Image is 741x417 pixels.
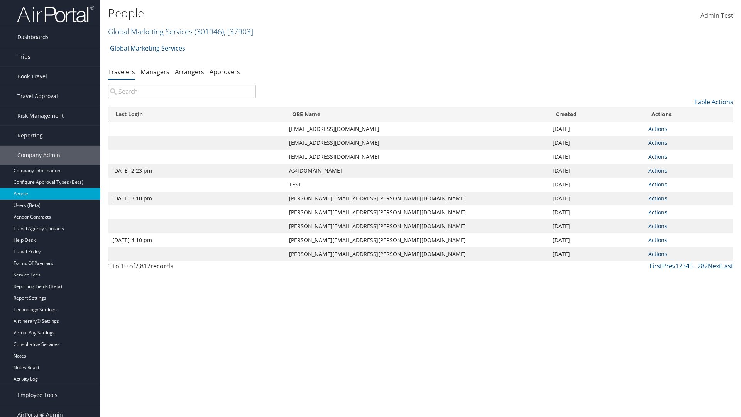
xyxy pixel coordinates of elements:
[662,262,675,270] a: Prev
[175,68,204,76] a: Arrangers
[285,150,549,164] td: [EMAIL_ADDRESS][DOMAIN_NAME]
[549,178,645,192] td: [DATE]
[549,150,645,164] td: [DATE]
[210,68,240,76] a: Approvers
[648,208,667,216] a: Actions
[108,26,253,37] a: Global Marketing Services
[648,250,667,258] a: Actions
[285,192,549,205] td: [PERSON_NAME][EMAIL_ADDRESS][PERSON_NAME][DOMAIN_NAME]
[648,153,667,160] a: Actions
[700,4,733,28] a: Admin Test
[648,167,667,174] a: Actions
[108,192,285,205] td: [DATE] 3:10 pm
[285,247,549,261] td: [PERSON_NAME][EMAIL_ADDRESS][PERSON_NAME][DOMAIN_NAME]
[697,262,708,270] a: 282
[17,67,47,86] span: Book Travel
[108,5,525,21] h1: People
[708,262,721,270] a: Next
[694,98,733,106] a: Table Actions
[140,68,169,76] a: Managers
[549,219,645,233] td: [DATE]
[648,236,667,244] a: Actions
[17,126,43,145] span: Reporting
[285,219,549,233] td: [PERSON_NAME][EMAIL_ADDRESS][PERSON_NAME][DOMAIN_NAME]
[549,233,645,247] td: [DATE]
[679,262,682,270] a: 2
[650,262,662,270] a: First
[549,205,645,219] td: [DATE]
[682,262,686,270] a: 3
[285,107,549,122] th: OBE Name: activate to sort column ascending
[108,107,285,122] th: Last Login: activate to sort column ascending
[17,106,64,125] span: Risk Management
[721,262,733,270] a: Last
[648,139,667,146] a: Actions
[285,136,549,150] td: [EMAIL_ADDRESS][DOMAIN_NAME]
[675,262,679,270] a: 1
[285,233,549,247] td: [PERSON_NAME][EMAIL_ADDRESS][PERSON_NAME][DOMAIN_NAME]
[549,192,645,205] td: [DATE]
[108,68,135,76] a: Travelers
[17,47,30,66] span: Trips
[648,181,667,188] a: Actions
[686,262,689,270] a: 4
[108,85,256,98] input: Search
[648,125,667,132] a: Actions
[549,136,645,150] td: [DATE]
[648,195,667,202] a: Actions
[17,27,49,47] span: Dashboards
[549,247,645,261] td: [DATE]
[689,262,693,270] a: 5
[17,385,58,405] span: Employee Tools
[285,164,549,178] td: A@[DOMAIN_NAME]
[285,178,549,192] td: TEST
[17,146,60,165] span: Company Admin
[549,107,645,122] th: Created: activate to sort column ascending
[645,107,733,122] th: Actions
[648,222,667,230] a: Actions
[108,261,256,275] div: 1 to 10 of records
[700,11,733,20] span: Admin Test
[195,26,224,37] span: ( 301946 )
[17,86,58,106] span: Travel Approval
[285,122,549,136] td: [EMAIL_ADDRESS][DOMAIN_NAME]
[285,205,549,219] td: [PERSON_NAME][EMAIL_ADDRESS][PERSON_NAME][DOMAIN_NAME]
[549,164,645,178] td: [DATE]
[135,262,151,270] span: 2,812
[693,262,697,270] span: …
[549,122,645,136] td: [DATE]
[108,233,285,247] td: [DATE] 4:10 pm
[224,26,253,37] span: , [ 37903 ]
[108,164,285,178] td: [DATE] 2:23 pm
[17,5,94,23] img: airportal-logo.png
[110,41,185,56] a: Global Marketing Services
